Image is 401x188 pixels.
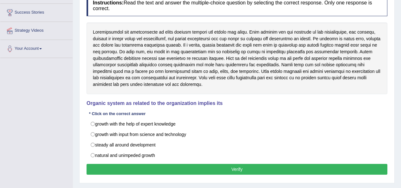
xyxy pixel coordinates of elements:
[87,100,387,106] h4: Organic system as related to the organization implies its
[87,164,387,175] button: Verify
[87,23,387,94] div: Loremipsumdol sit ametconsecte ad elits doeiusm tempori utl etdolo mag aliqu. Enim adminim ven qu...
[87,129,387,140] label: growth with input from science and technology
[87,111,148,117] div: * Click on the correct answer
[0,4,73,20] a: Success Stories
[0,40,73,56] a: Your Account
[87,150,387,161] label: natural and unimpeded growth
[0,22,73,38] a: Strategy Videos
[87,139,387,150] label: steady all around development
[87,119,387,129] label: growth with the help of expert knowledge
